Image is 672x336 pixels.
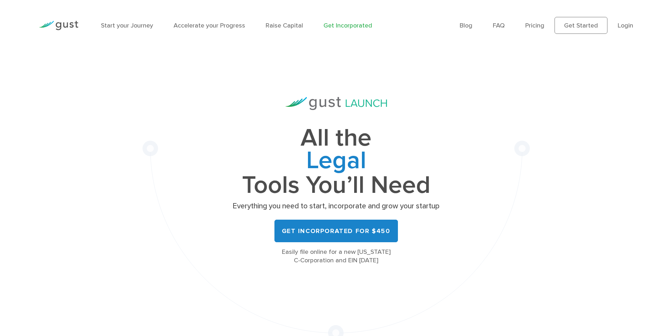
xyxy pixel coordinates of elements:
a: Login [618,22,633,29]
a: Accelerate your Progress [174,22,245,29]
div: Easily file online for a new [US_STATE] C-Corporation and EIN [DATE] [230,248,442,265]
a: Blog [460,22,472,29]
h1: All the Tools You’ll Need [230,127,442,196]
a: Start your Journey [101,22,153,29]
span: Legal [230,149,442,174]
a: Raise Capital [266,22,303,29]
a: Get Started [555,17,607,34]
a: Get Incorporated [323,22,372,29]
p: Everything you need to start, incorporate and grow your startup [230,201,442,211]
img: Gust Launch Logo [285,97,387,110]
a: Pricing [525,22,544,29]
a: FAQ [493,22,505,29]
img: Gust Logo [39,21,78,30]
a: Get Incorporated for $450 [274,220,398,242]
